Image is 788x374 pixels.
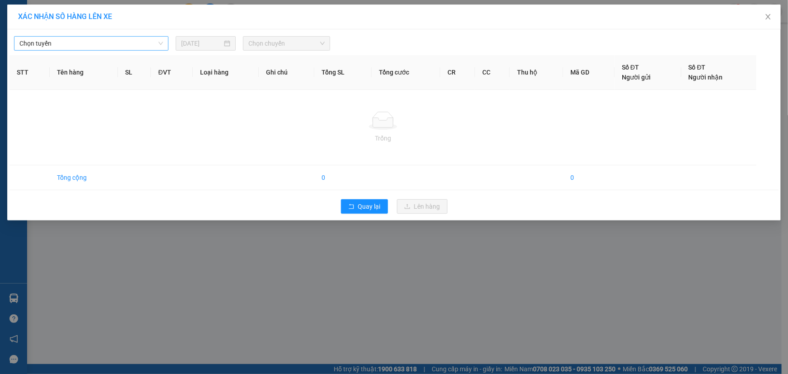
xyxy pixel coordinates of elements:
[689,74,723,81] span: Người nhận
[50,165,118,190] td: Tổng cộng
[193,55,259,90] th: Loại hàng
[358,201,381,211] span: Quay lại
[689,64,706,71] span: Số ĐT
[440,55,475,90] th: CR
[9,55,50,90] th: STT
[765,13,772,20] span: close
[314,165,372,190] td: 0
[755,5,781,30] button: Close
[397,199,448,214] button: uploadLên hàng
[181,38,222,48] input: 14/08/2025
[622,74,651,81] span: Người gửi
[19,37,163,50] span: Chọn tuyến
[341,199,388,214] button: rollbackQuay lại
[563,55,615,90] th: Mã GD
[259,55,314,90] th: Ghi chú
[510,55,563,90] th: Thu hộ
[248,37,325,50] span: Chọn chuyến
[475,55,510,90] th: CC
[563,165,615,190] td: 0
[622,64,639,71] span: Số ĐT
[372,55,440,90] th: Tổng cước
[151,55,192,90] th: ĐVT
[314,55,372,90] th: Tổng SL
[118,55,151,90] th: SL
[348,203,354,210] span: rollback
[50,55,118,90] th: Tên hàng
[17,133,749,143] div: Trống
[18,12,112,21] span: XÁC NHẬN SỐ HÀNG LÊN XE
